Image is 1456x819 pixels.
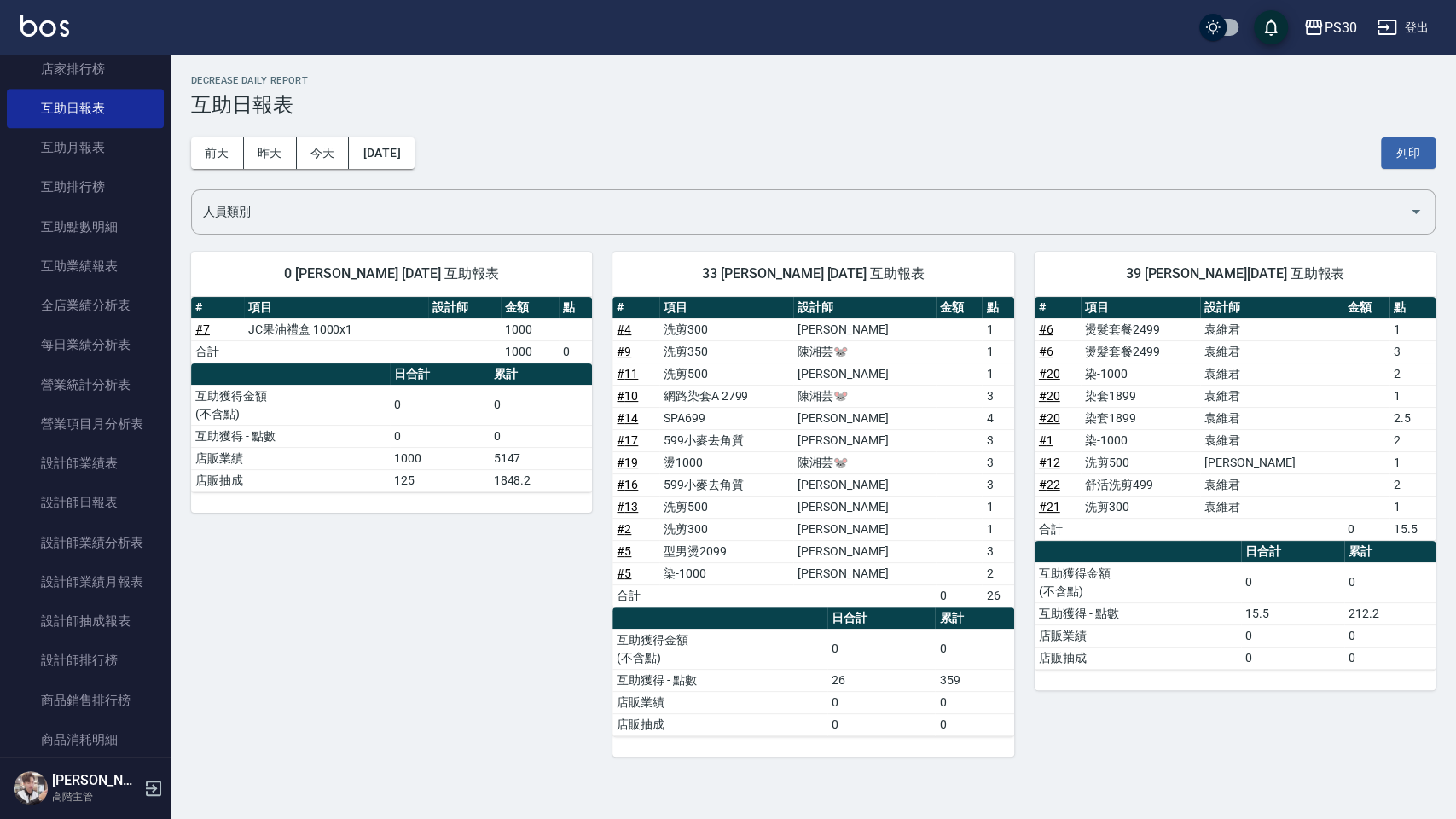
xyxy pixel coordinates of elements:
[501,318,559,340] td: 1000
[1035,297,1436,541] table: a dense table
[617,389,638,403] a: #10
[1039,411,1060,425] a: #20
[191,340,244,363] td: 合計
[1200,297,1343,319] th: 設計師
[1389,496,1436,518] td: 1
[1200,363,1343,385] td: 袁維君
[1241,602,1344,624] td: 15.5
[659,451,793,473] td: 燙1000
[827,669,935,691] td: 26
[1389,429,1436,451] td: 2
[7,286,164,325] a: 全店業績分析表
[7,247,164,286] a: 互助業績報表
[1200,318,1343,340] td: 袁維君
[1081,473,1200,496] td: 舒活洗剪499
[7,681,164,720] a: 商品銷售排行榜
[1389,473,1436,496] td: 2
[7,325,164,364] a: 每日業績分析表
[612,297,658,319] th: #
[1389,385,1436,407] td: 1
[982,340,1013,363] td: 1
[559,340,592,363] td: 0
[1035,297,1081,319] th: #
[490,447,593,469] td: 5147
[1039,433,1053,447] a: #1
[1344,562,1436,602] td: 0
[191,425,390,447] td: 互助獲得 - 點數
[7,483,164,522] a: 設計師日報表
[490,363,593,386] th: 累計
[191,469,390,491] td: 店販抽成
[1081,429,1200,451] td: 染-1000
[1081,385,1200,407] td: 染套1899
[191,363,592,492] table: a dense table
[1200,429,1343,451] td: 袁維君
[7,365,164,404] a: 營業統計分析表
[1081,363,1200,385] td: 染-1000
[1344,647,1436,669] td: 0
[1241,541,1344,563] th: 日合計
[52,789,139,804] p: 高階主管
[14,771,48,805] img: Person
[982,562,1013,584] td: 2
[390,385,490,425] td: 0
[793,318,936,340] td: [PERSON_NAME]
[617,411,638,425] a: #14
[1035,647,1241,669] td: 店販抽成
[390,469,490,491] td: 125
[612,713,827,735] td: 店販抽成
[659,385,793,407] td: 網路染套A 2799
[1039,389,1060,403] a: #20
[1381,137,1436,169] button: 列印
[191,137,244,169] button: 前天
[52,772,139,789] h5: [PERSON_NAME]
[1241,647,1344,669] td: 0
[1344,624,1436,647] td: 0
[659,562,793,584] td: 染-1000
[1035,602,1241,624] td: 互助獲得 - 點數
[244,137,297,169] button: 昨天
[617,322,631,336] a: #4
[1200,385,1343,407] td: 袁維君
[982,318,1013,340] td: 1
[617,478,638,491] a: #16
[612,669,827,691] td: 互助獲得 - 點數
[633,265,993,282] span: 33 [PERSON_NAME] [DATE] 互助報表
[1200,407,1343,429] td: 袁維君
[390,425,490,447] td: 0
[7,89,164,128] a: 互助日報表
[659,363,793,385] td: 洗剪500
[199,197,1402,227] input: 人員名稱
[612,297,1013,607] table: a dense table
[428,297,501,319] th: 設計師
[1081,318,1200,340] td: 燙髮套餐2499
[1200,473,1343,496] td: 袁維君
[490,385,593,425] td: 0
[982,297,1013,319] th: 點
[659,429,793,451] td: 599小麥去角質
[982,385,1013,407] td: 3
[1039,456,1060,469] a: #12
[1389,451,1436,473] td: 1
[349,137,414,169] button: [DATE]
[1343,297,1389,319] th: 金額
[1035,624,1241,647] td: 店販業績
[612,584,658,607] td: 合計
[212,265,571,282] span: 0 [PERSON_NAME] [DATE] 互助報表
[1081,340,1200,363] td: 燙髮套餐2499
[1402,198,1430,225] button: Open
[1389,297,1436,319] th: 點
[659,407,793,429] td: SPA699
[1344,602,1436,624] td: 212.2
[1370,12,1436,44] button: 登出
[827,607,935,630] th: 日合計
[490,469,593,491] td: 1848.2
[20,15,69,37] img: Logo
[501,340,559,363] td: 1000
[793,540,936,562] td: [PERSON_NAME]
[793,496,936,518] td: [PERSON_NAME]
[982,584,1013,607] td: 26
[1039,367,1060,380] a: #20
[1241,562,1344,602] td: 0
[659,518,793,540] td: 洗剪300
